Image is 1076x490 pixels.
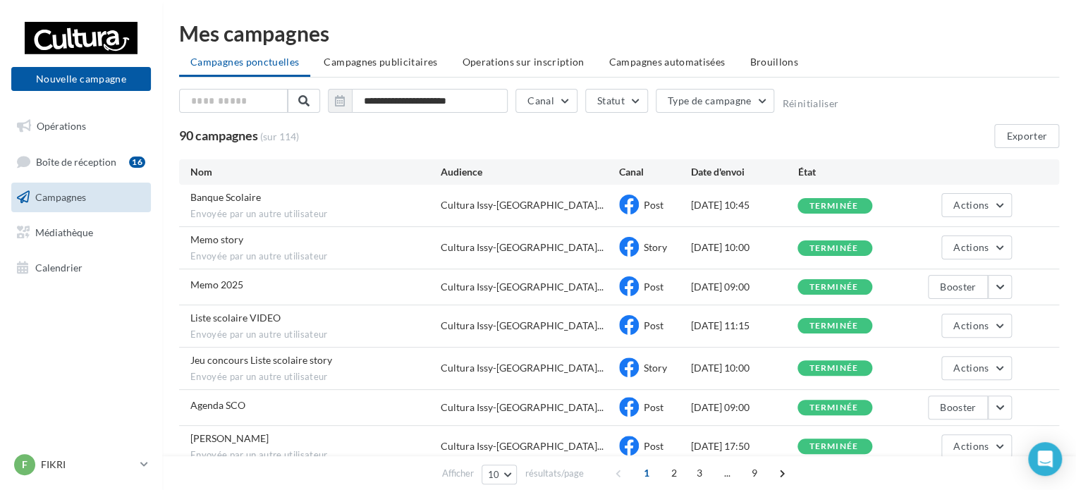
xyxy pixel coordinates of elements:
div: Audience [441,165,619,179]
span: Opérations [37,120,86,132]
span: Campagnes automatisées [609,56,726,68]
span: Sabrina Carpenter [190,432,269,444]
div: [DATE] 17:50 [690,439,797,453]
div: Open Intercom Messenger [1028,442,1062,476]
button: Actions [941,193,1012,217]
div: terminée [809,403,858,412]
div: Nom [190,165,441,179]
a: Médiathèque [8,218,154,247]
span: Actions [953,362,989,374]
span: F [22,458,27,472]
span: Cultura Issy-[GEOGRAPHIC_DATA]... [441,198,604,212]
div: Date d'envoi [690,165,797,179]
button: Réinitialiser [782,98,838,109]
span: Envoyée par un autre utilisateur [190,449,441,462]
span: Story [644,241,667,253]
div: [DATE] 10:00 [690,240,797,255]
span: Envoyée par un autre utilisateur [190,208,441,221]
span: Post [644,199,664,211]
span: Calendrier [35,261,82,273]
span: Memo 2025 [190,278,243,290]
span: Actions [953,319,989,331]
button: Actions [941,314,1012,338]
span: 90 campagnes [179,128,258,143]
span: Boîte de réception [36,155,116,167]
span: Memo story [190,233,243,245]
span: Afficher [442,467,474,480]
button: Actions [941,434,1012,458]
button: Nouvelle campagne [11,67,151,91]
span: Post [644,440,664,452]
span: ... [716,462,738,484]
span: Liste scolaire VIDEO [190,312,281,324]
button: Booster [928,396,988,419]
span: Actions [953,440,989,452]
div: [DATE] 09:00 [690,280,797,294]
div: terminée [809,321,858,331]
button: Canal [515,89,577,113]
div: [DATE] 10:00 [690,361,797,375]
span: Cultura Issy-[GEOGRAPHIC_DATA]... [441,361,604,375]
span: Post [644,281,664,293]
button: Type de campagne [656,89,775,113]
span: Post [644,401,664,413]
span: Campagnes [35,191,86,203]
div: Canal [619,165,690,179]
div: Mes campagnes [179,23,1059,44]
span: Post [644,319,664,331]
a: Calendrier [8,253,154,283]
span: Cultura Issy-[GEOGRAPHIC_DATA]... [441,400,604,415]
span: Cultura Issy-[GEOGRAPHIC_DATA]... [441,240,604,255]
span: (sur 114) [260,130,299,144]
button: Booster [928,275,988,299]
div: [DATE] 09:00 [690,400,797,415]
div: terminée [809,244,858,253]
p: FIKRI [41,458,135,472]
span: Brouillons [750,56,798,68]
a: F FIKRI [11,451,151,478]
span: Envoyée par un autre utilisateur [190,371,441,384]
a: Boîte de réception16 [8,147,154,177]
span: 9 [743,462,766,484]
span: Operations sur inscription [462,56,584,68]
span: Agenda SCO [190,399,245,411]
button: 10 [482,465,518,484]
span: Banque Scolaire [190,191,261,203]
span: Cultura Issy-[GEOGRAPHIC_DATA]... [441,280,604,294]
div: [DATE] 11:15 [690,319,797,333]
span: 3 [688,462,711,484]
a: Campagnes [8,183,154,212]
div: État [797,165,905,179]
button: Statut [585,89,648,113]
span: Jeu concours Liste scolaire story [190,354,332,366]
span: Envoyée par un autre utilisateur [190,329,441,341]
span: 1 [635,462,658,484]
button: Exporter [994,124,1059,148]
button: Actions [941,235,1012,259]
div: 16 [129,157,145,168]
div: terminée [809,442,858,451]
span: Actions [953,199,989,211]
span: Campagnes publicitaires [324,56,437,68]
span: 2 [663,462,685,484]
div: terminée [809,283,858,292]
div: terminée [809,202,858,211]
span: résultats/page [525,467,583,480]
a: Opérations [8,111,154,141]
div: terminée [809,364,858,373]
span: Cultura Issy-[GEOGRAPHIC_DATA]... [441,319,604,333]
span: Médiathèque [35,226,93,238]
div: [DATE] 10:45 [690,198,797,212]
span: Cultura Issy-[GEOGRAPHIC_DATA]... [441,439,604,453]
span: Actions [953,241,989,253]
span: 10 [488,469,500,480]
span: Envoyée par un autre utilisateur [190,250,441,263]
span: Story [644,362,667,374]
button: Actions [941,356,1012,380]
